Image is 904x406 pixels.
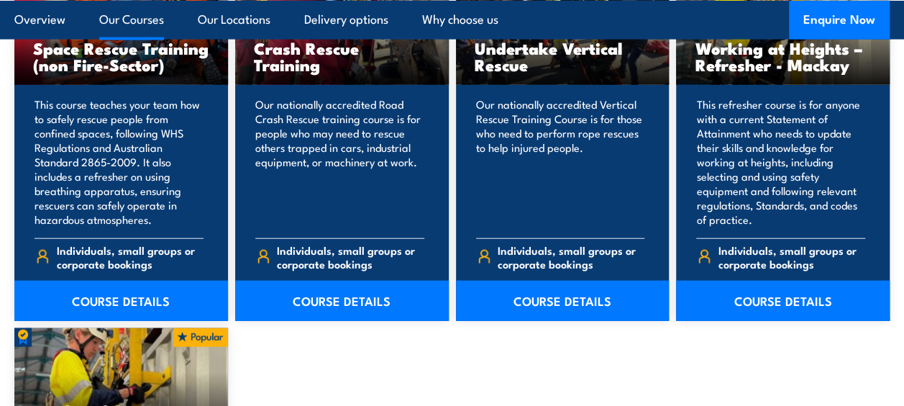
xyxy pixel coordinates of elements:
a: COURSE DETAILS [235,281,449,321]
span: Individuals, small groups or corporate bookings [718,243,865,271]
h3: Undertake Confined Space Rescue Training (non Fire-Sector) [33,23,209,73]
span: Individuals, small groups or corporate bookings [498,243,644,271]
a: COURSE DETAILS [676,281,890,321]
p: Our nationally accredited Road Crash Rescue training course is for people who may need to rescue ... [255,97,424,227]
p: This course teaches your team how to safely rescue people from confined spaces, following WHS Reg... [35,97,204,227]
p: This refresher course is for anyone with a current Statement of Attainment who needs to update th... [696,97,865,227]
h3: Undertake Vertical Rescue [475,40,651,73]
p: Our nationally accredited Vertical Rescue Training Course is for those who need to perform rope r... [476,97,645,227]
span: Individuals, small groups or corporate bookings [277,243,424,271]
h3: Undertake Road Crash Rescue Training [254,23,430,73]
a: COURSE DETAILS [456,281,670,321]
a: COURSE DETAILS [14,281,228,321]
h3: Working at Heights – Refresher - Mackay [695,40,871,73]
span: Individuals, small groups or corporate bookings [57,243,204,271]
